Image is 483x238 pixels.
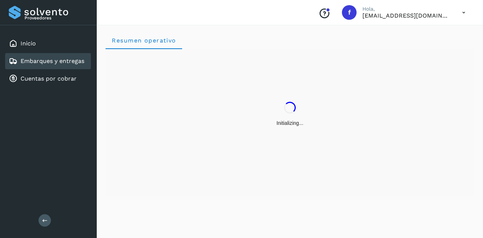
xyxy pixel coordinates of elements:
[21,75,77,82] a: Cuentas por cobrar
[5,53,91,69] div: Embarques y entregas
[111,37,176,44] span: Resumen operativo
[362,12,450,19] p: facturacion@protransport.com.mx
[25,15,88,21] p: Proveedores
[5,36,91,52] div: Inicio
[362,6,450,12] p: Hola,
[21,40,36,47] a: Inicio
[5,71,91,87] div: Cuentas por cobrar
[21,57,84,64] a: Embarques y entregas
